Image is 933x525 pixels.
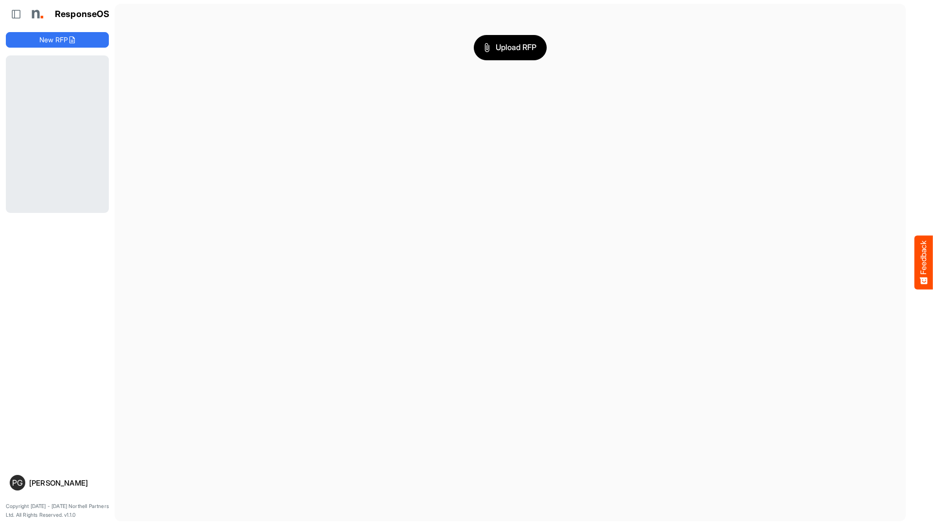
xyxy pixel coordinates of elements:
div: [PERSON_NAME] [29,479,105,487]
p: Copyright [DATE] - [DATE] Northell Partners Ltd. All Rights Reserved. v1.1.0 [6,502,109,519]
span: Upload RFP [484,41,536,54]
img: Northell [27,4,46,24]
button: Feedback [915,236,933,290]
button: New RFP [6,32,109,48]
span: PG [12,479,23,487]
div: Loading... [6,55,109,213]
h1: ResponseOS [55,9,110,19]
button: Upload RFP [474,35,547,60]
